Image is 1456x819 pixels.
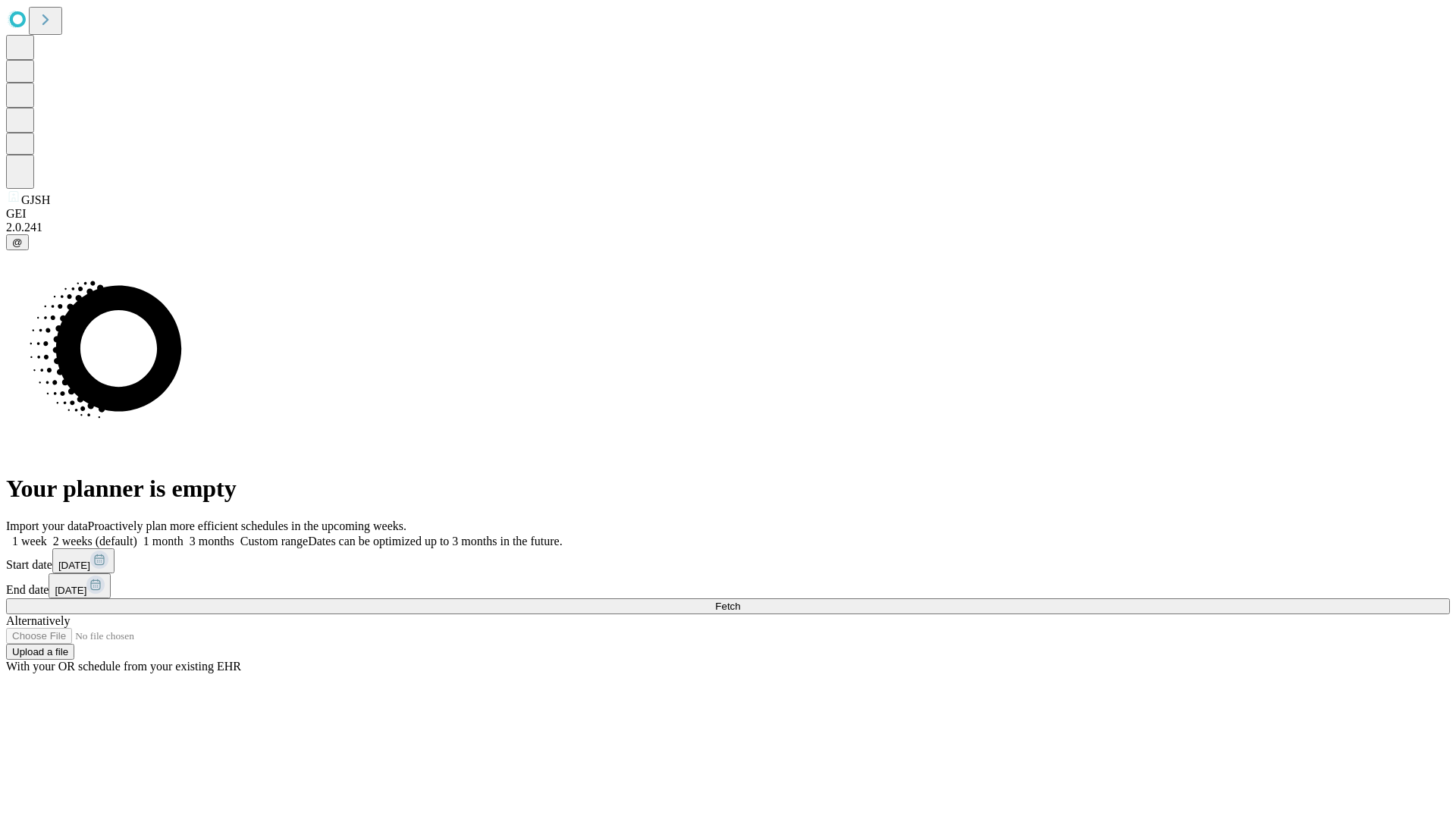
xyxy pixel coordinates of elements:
span: 2 weeks (default) [53,535,137,548]
span: 1 month [143,535,184,548]
div: 2.0.241 [6,221,1450,234]
span: Import your data [6,519,88,532]
span: Proactively plan more efficient schedules in the upcoming weeks. [88,519,406,532]
div: End date [6,573,1450,598]
span: Alternatively [6,614,70,627]
div: Start date [6,548,1450,573]
button: Fetch [6,598,1450,614]
span: [DATE] [58,560,90,571]
span: 1 week [12,535,47,548]
button: Upload a file [6,644,74,660]
span: With your OR schedule from your existing EHR [6,660,241,673]
button: [DATE] [49,573,111,598]
span: Fetch [715,601,740,612]
span: [DATE] [55,585,86,596]
span: Dates can be optimized up to 3 months in the future. [308,535,562,548]
div: GEI [6,207,1450,221]
h1: Your planner is empty [6,475,1450,503]
button: @ [6,234,29,250]
span: 3 months [190,535,234,548]
button: [DATE] [52,548,115,573]
span: Custom range [240,535,308,548]
span: GJSH [21,193,50,206]
span: @ [12,237,23,248]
